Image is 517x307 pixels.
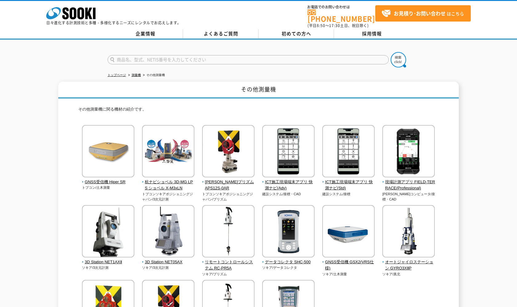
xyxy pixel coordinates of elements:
[382,173,435,192] a: 現場計測アプリ FIELD-TERRACE(Professional)
[262,205,315,259] img: データコレクタ SHC-500
[82,265,135,270] p: ソキア/3次元計測
[46,21,181,25] p: 日々進化する計測技術と多種・多様化するニーズにレンタルでお応えします。
[262,259,315,265] span: データコレクタ SHC-500
[307,23,368,28] span: (平日 ～ 土日、祝日除く)
[394,10,446,17] strong: お見積り･お問い合わせ
[82,185,135,190] p: トプコン/土木測量
[307,10,375,22] a: [PHONE_NUMBER]
[142,192,195,202] p: トプコンソキアポジショニングジャパン/3次元計測
[108,29,183,38] a: 企業情報
[322,125,375,179] img: ICT施工現場端末アプリ 快測ナビ(Std)
[202,205,254,259] img: リモートコントロールシステム RC-PR5A
[142,205,194,259] img: 3D Station NET05AX
[202,173,255,192] a: [PERSON_NAME]プリズム APS12S-0AR
[202,272,255,277] p: ソキア/プリズム
[329,23,340,28] span: 17:30
[382,125,435,179] img: 現場計測アプリ FIELD-TERRACE(Professional)
[202,192,255,202] p: トプコンソキアポジショニングジャパン/プリズム
[382,179,435,192] span: 現場計測アプリ FIELD-TERRACE(Professional)
[382,253,435,272] a: オートジャイロステーション GYRO3XⅡP
[132,73,141,77] a: 測量機
[78,106,439,116] p: その他測量機に関る機材の紹介です。
[307,5,375,9] span: お電話でのお問い合わせは
[381,9,464,18] span: はこちら
[382,205,435,259] img: オートジャイロステーション GYRO3XⅡP
[82,205,134,259] img: 3D Station NET1AXⅡ
[82,179,135,185] span: GNSS受信機 Hiper SR
[262,125,315,179] img: ICT施工現場端末アプリ 快測ナビ(Adv)
[82,253,135,265] a: 3D Station NET1AXⅡ
[202,253,255,272] a: リモートコントロールシステム RC-PR5A
[322,253,375,272] a: GNSS受信機 GSX2(VRS仕様)
[108,55,389,64] input: 商品名、型式、NETIS番号を入力してください
[202,259,255,272] span: リモートコントロールシステム RC-PR5A
[334,29,409,38] a: 採用情報
[322,259,375,272] span: GNSS受信機 GSX2(VRS仕様)
[142,259,195,265] span: 3D Station NET05AX
[82,259,135,265] span: 3D Station NET1AXⅡ
[142,253,195,265] a: 3D Station NET05AX
[262,265,315,270] p: ソキア/データコレクタ
[262,179,315,192] span: ICT施工現場端末アプリ 快測ナビ(Adv)
[108,73,126,77] a: トップページ
[202,179,255,192] span: [PERSON_NAME]プリズム APS12S-0AR
[322,205,375,259] img: GNSS受信機 GSX2(VRS仕様)
[58,82,459,99] h1: その他測量機
[282,30,311,37] span: 初めての方へ
[82,125,134,179] img: GNSS受信機 Hiper SR
[322,179,375,192] span: ICT施工現場端末アプリ 快測ナビ(Std)
[382,192,435,202] p: [PERSON_NAME]コンピュータ/座標・CAD
[142,179,195,192] span: 杭ナビショベル 3D-MG LPS ショベル X-M3xLN
[322,173,375,192] a: ICT施工現場端末アプリ 快測ナビ(Std)
[142,265,195,270] p: ソキア/3次元計測
[142,125,194,179] img: 杭ナビショベル 3D-MG LPS ショベル X-M3xLN
[183,29,258,38] a: よくあるご質問
[262,192,315,197] p: 建設システム/座標・CAD
[82,173,135,185] a: GNSS受信機 Hiper SR
[391,52,406,67] img: btn_search.png
[382,272,435,277] p: ソキア/真北
[262,173,315,192] a: ICT施工現場端末アプリ 快測ナビ(Adv)
[322,272,375,277] p: ソキア/土木測量
[262,253,315,265] a: データコレクタ SHC-500
[258,29,334,38] a: 初めての方へ
[382,259,435,272] span: オートジャイロステーション GYRO3XⅡP
[375,5,471,22] a: お見積り･お問い合わせはこちら
[142,173,195,192] a: 杭ナビショベル 3D-MG LPS ショベル X-M3xLN
[322,192,375,197] p: 建設システム/座標
[142,72,165,79] li: その他測量機
[317,23,325,28] span: 8:50
[202,125,254,179] img: 一素子プリズム APS12S-0AR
